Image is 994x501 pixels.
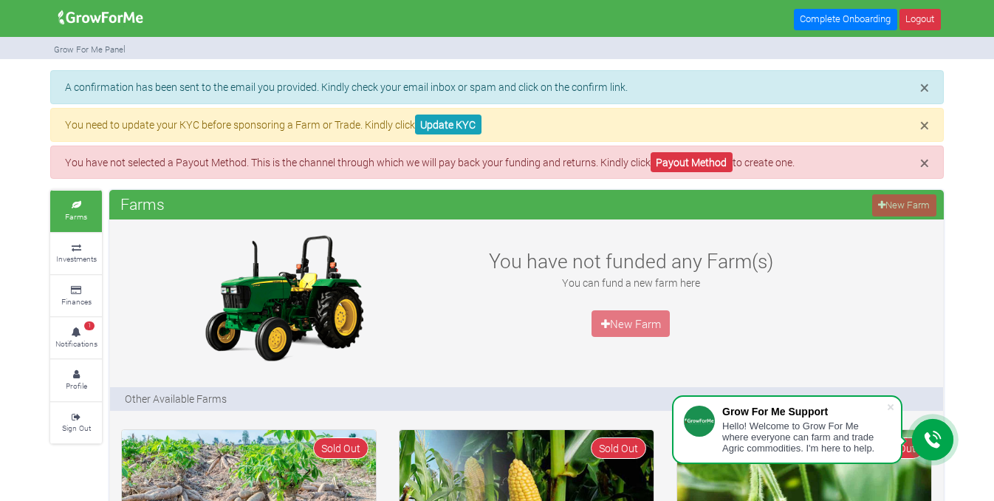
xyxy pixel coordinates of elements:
[65,79,929,95] p: A confirmation has been sent to the email you provided. Kindly check your email inbox or spam and...
[50,403,102,443] a: Sign Out
[920,151,929,174] span: ×
[56,253,97,264] small: Investments
[920,114,929,136] span: ×
[117,189,168,219] span: Farms
[54,44,126,55] small: Grow For Me Panel
[722,406,886,417] div: Grow For Me Support
[470,249,791,273] h3: You have not funded any Farm(s)
[50,276,102,316] a: Finances
[65,211,87,222] small: Farms
[651,152,733,172] a: Payout Method
[125,391,227,406] p: Other Available Farms
[50,318,102,358] a: 1 Notifications
[920,76,929,98] span: ×
[50,360,102,401] a: Profile
[84,321,95,330] span: 1
[65,154,929,170] p: You have not selected a Payout Method. This is the channel through which we will pay back your fu...
[591,437,646,459] span: Sold Out
[55,338,97,349] small: Notifications
[899,9,941,30] a: Logout
[313,437,369,459] span: Sold Out
[53,3,148,33] img: growforme image
[920,154,929,171] button: Close
[470,275,791,290] p: You can fund a new farm here
[415,115,481,134] a: Update KYC
[722,420,886,454] div: Hello! Welcome to Grow For Me where everyone can farm and trade Agric commodities. I'm here to help.
[50,234,102,274] a: Investments
[61,296,92,307] small: Finances
[66,381,87,391] small: Profile
[794,9,897,30] a: Complete Onboarding
[920,117,929,134] button: Close
[62,423,91,433] small: Sign Out
[920,79,929,96] button: Close
[50,191,102,231] a: Farms
[191,231,376,364] img: growforme image
[65,117,929,132] p: You need to update your KYC before sponsoring a Farm or Trade. Kindly click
